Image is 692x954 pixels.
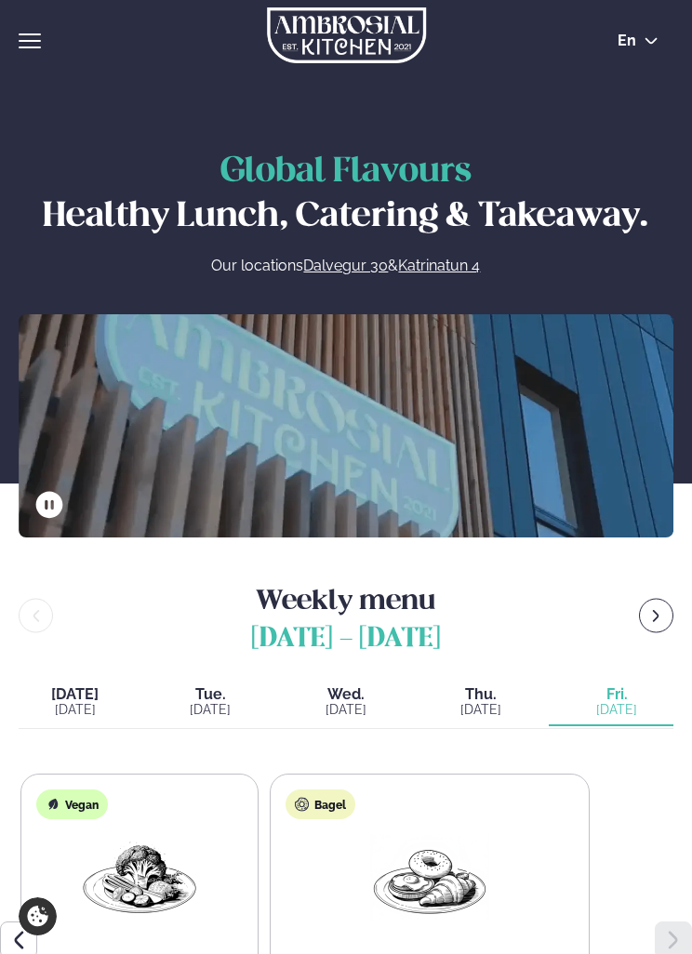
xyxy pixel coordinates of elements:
p: Our locations & [37,255,655,277]
div: [DATE] [19,702,132,717]
button: Tue. [DATE] [143,680,279,726]
img: Croissant.png [370,834,489,921]
div: [DATE] [154,702,268,717]
a: Dalvegur 30 [303,255,388,277]
button: menu-btn-left [19,599,53,633]
a: Katrinatun 4 [398,255,480,277]
button: hamburger [19,30,41,52]
button: Wed. [DATE] [278,680,414,726]
span: [DATE] - [DATE] [60,620,632,657]
span: [DATE] [19,687,132,702]
div: [DATE] [425,702,539,717]
div: Bagel [286,789,355,819]
h1: Healthy Lunch, Catering & Takeaway. [37,151,655,240]
button: Fri. [DATE] [549,680,673,726]
span: Fri. [560,687,673,702]
button: en [603,33,673,48]
div: [DATE] [289,702,403,717]
span: Wed. [289,687,403,702]
button: [DATE] [DATE] [19,680,143,726]
span: Global Flavours [220,156,472,189]
button: menu-btn-right [639,599,673,633]
span: Thu. [425,687,539,702]
span: en [618,33,636,48]
img: logo [267,7,426,63]
button: Thu. [DATE] [414,680,550,726]
div: Vegan [36,789,108,819]
img: bagle-new-16px.svg [295,797,310,812]
img: Vegan.svg [46,797,60,812]
h2: Weekly menu [60,575,632,657]
div: [DATE] [560,702,673,717]
img: Vegan.png [80,834,199,921]
a: Cookie settings [19,897,57,935]
span: Tue. [154,687,268,702]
